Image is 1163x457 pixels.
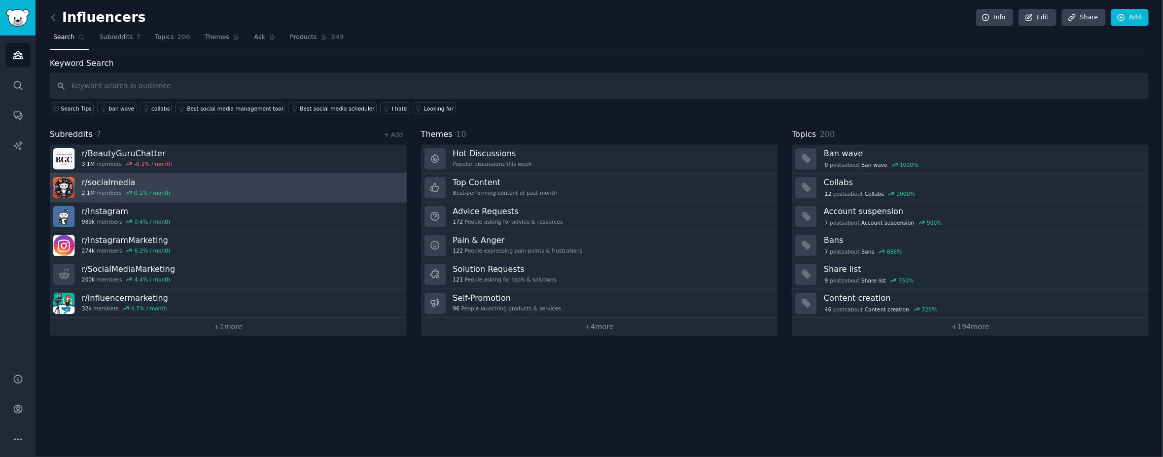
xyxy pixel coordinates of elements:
[50,173,407,202] a: r/socialmedia2.1Mmembers0.1% / month
[50,318,407,336] a: +1more
[50,10,146,26] h2: Influencers
[82,177,170,188] h3: r/ socialmedia
[820,129,835,139] span: 200
[824,264,1142,274] h3: Share list
[300,105,374,112] div: Best social media scheduler
[134,247,170,254] div: 6.2 % / month
[287,29,347,50] a: Products249
[453,247,583,254] div: People expressing pain points & frustrations
[453,276,556,283] div: People asking for tools & solutions
[155,33,173,42] span: Topics
[82,235,170,245] h3: r/ InstagramMarketing
[82,189,170,196] div: members
[453,264,556,274] h3: Solution Requests
[136,33,141,42] span: 7
[861,219,914,226] span: Account suspension
[453,276,463,283] span: 121
[824,247,903,256] div: post s about
[824,293,1142,303] h3: Content creation
[825,219,828,226] span: 7
[824,305,938,314] div: post s about
[922,306,937,313] div: 720 %
[927,219,942,226] div: 900 %
[421,289,778,318] a: Self-Promotion96People launching products & services
[82,206,170,217] h3: r/ Instagram
[453,160,532,167] div: Popular discussions this week
[899,277,914,284] div: 750 %
[453,305,561,312] div: People launching products & services
[384,131,403,138] a: + Add
[50,145,407,173] a: r/BeautyGuruChatter3.1Mmembers-0.1% / month
[140,102,172,114] a: collabs
[290,33,317,42] span: Products
[82,247,95,254] span: 274k
[421,260,778,289] a: Solution Requests121People asking for tools & solutions
[53,235,75,256] img: InstagramMarketing
[976,9,1013,26] a: Info
[82,160,95,167] span: 3.1M
[824,160,919,169] div: post s about
[792,260,1149,289] a: Share list9postsaboutShare list750%
[453,305,460,312] span: 96
[824,206,1142,217] h3: Account suspension
[825,277,828,284] span: 9
[1062,9,1105,26] a: Share
[792,231,1149,260] a: Bans7postsaboutBans886%
[421,128,453,141] span: Themes
[1111,9,1149,26] a: Add
[453,218,563,225] div: People asking for advice & resources
[50,29,89,50] a: Search
[53,293,75,314] img: influencermarketing
[53,206,75,227] img: Instagram
[82,293,168,303] h3: r/ influencermarketing
[134,276,170,283] div: 4.4 % / month
[254,33,265,42] span: Ask
[331,33,344,42] span: 249
[97,102,136,114] a: ban wave
[421,145,778,173] a: Hot DiscussionsPopular discussions this week
[861,161,887,168] span: Ban wave
[134,218,170,225] div: 0.4 % / month
[99,33,133,42] span: Subreddits
[50,58,114,68] label: Keyword Search
[792,173,1149,202] a: Collabs12postsaboutCollabs1000%
[453,177,557,188] h3: Top Content
[131,305,167,312] div: 4.7 % / month
[380,102,409,114] a: I hate
[61,105,92,112] span: Search Tips
[792,289,1149,318] a: Content creation46postsaboutContent creation720%
[824,177,1142,188] h3: Collabs
[82,189,95,196] span: 2.1M
[792,145,1149,173] a: Ban wave9postsaboutBan wave1000%
[421,202,778,231] a: Advice Requests172People asking for advice & resources
[289,102,377,114] a: Best social media scheduler
[134,189,170,196] div: 0.1 % / month
[456,129,466,139] span: 10
[792,202,1149,231] a: Account suspension7postsaboutAccount suspension900%
[453,235,583,245] h3: Pain & Anger
[175,102,285,114] a: Best social media management tool
[792,318,1149,336] a: +194more
[82,276,95,283] span: 200k
[392,105,407,112] div: I hate
[413,102,456,114] a: Looking for
[897,190,915,197] div: 1000 %
[887,248,902,255] div: 886 %
[825,161,828,168] span: 9
[861,248,874,255] span: Bans
[151,29,194,50] a: Topics200
[96,129,101,139] span: 7
[453,293,561,303] h3: Self-Promotion
[824,148,1142,159] h3: Ban wave
[109,105,134,112] div: ban wave
[6,9,29,27] img: GummySearch logo
[82,218,170,225] div: members
[201,29,243,50] a: Themes
[453,247,463,254] span: 122
[824,189,916,198] div: post s about
[900,161,919,168] div: 1000 %
[861,277,886,284] span: Share list
[421,318,778,336] a: +4more
[865,306,909,313] span: Content creation
[82,247,170,254] div: members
